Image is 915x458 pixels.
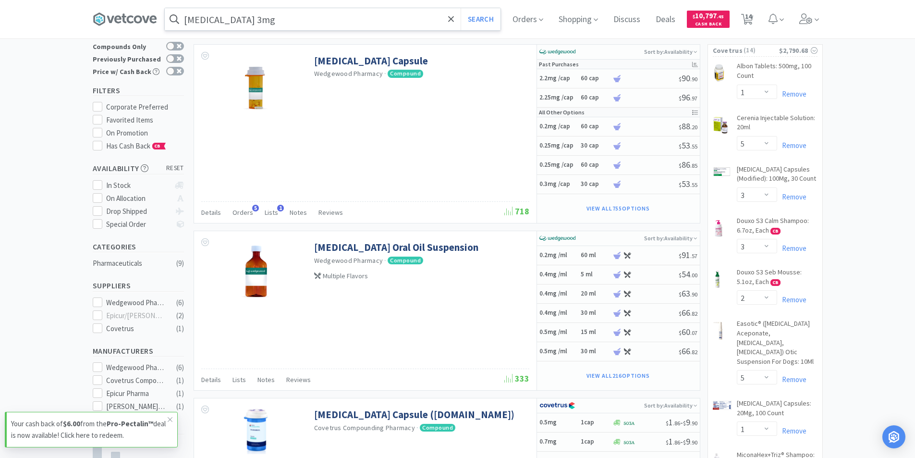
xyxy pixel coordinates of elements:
a: Discuss [610,15,644,24]
span: $ [679,181,682,188]
p: All Other Options [539,108,585,117]
span: . 90 [690,420,697,427]
span: $ [679,124,682,131]
span: Compound [388,70,423,77]
div: Wedgewood Pharmacy [106,362,166,373]
span: Compound [388,257,423,264]
img: covetrus_503A_logo.png [623,421,635,425]
span: 5 [252,205,259,211]
div: ( 6 ) [176,362,184,373]
img: b7fbd4c985094e00a29da18aeb66bb36_34668.png [713,321,724,340]
a: [MEDICAL_DATA] Capsule [314,54,428,67]
div: Compounds Only [93,42,161,50]
h5: 0.7mg [539,438,578,446]
span: 1 [666,436,680,447]
div: Drop Shipped [106,206,170,217]
span: 54 [679,269,697,280]
a: Covetrus Compounding Pharmacy [314,423,415,432]
a: Douxo S3 Calm Shampoo: 6.7oz, Each CB [737,216,817,239]
span: 1 [277,205,284,211]
div: Open Intercom Messenger [882,425,905,448]
img: 06b29a377fe742859fd3122ad4bd5b42_577645.png [225,54,288,117]
div: ( 2 ) [176,310,184,322]
span: $ [679,252,682,260]
img: covetrus_503A_logo.png [623,440,635,445]
div: Special Order [106,219,170,230]
div: [PERSON_NAME] Pharmacy [106,401,166,412]
span: . 90 [690,75,697,83]
span: . 45 [717,13,724,20]
a: [MEDICAL_DATA] Capsules (Modified): 100Mg, 30 Count [737,165,817,187]
button: View all216Options [582,369,655,383]
a: $10,797.45Cash Back [687,6,730,32]
span: $ [679,291,682,298]
span: . 55 [690,181,697,188]
span: . 86 [673,439,680,446]
h6: 60 cap [581,74,610,83]
span: . 90 [690,439,697,446]
span: 333 [504,373,529,384]
a: Remove [777,89,806,99]
span: . 82 [690,348,697,356]
span: $ [679,143,682,150]
p: Your cash back of from the deal is now available! Click here to redeem. [11,418,168,441]
h5: Filters [93,85,184,96]
h5: Categories [93,241,184,252]
h6: 60 ml [581,251,610,260]
div: Multiple Flavors [314,271,527,281]
div: On Allocation [106,193,170,204]
a: [MEDICAL_DATA] Capsules: 20Mg, 100 Count [737,399,817,421]
span: 60 [679,326,697,337]
h6: 60 cap [581,161,610,169]
strong: $6.00 [63,419,80,428]
span: 66 [679,307,697,318]
h5: 0.2mg /cap [539,123,578,131]
span: . 07 [690,329,697,336]
img: e40baf8987b14801afb1611fffac9ca4_8.png [539,45,575,59]
div: ( 1 ) [176,323,184,334]
div: ( 1 ) [176,401,184,412]
a: Remove [777,244,806,253]
h6: 30 ml [581,347,610,356]
span: 88 [679,121,697,132]
span: $ [679,75,682,83]
div: Corporate Preferred [106,101,184,113]
h6: 60 cap [581,123,610,131]
span: . 00 [690,272,697,279]
a: Deals [652,15,679,24]
img: e40baf8987b14801afb1611fffac9ca4_8.png [539,231,575,246]
span: Cash Back [693,22,724,28]
div: Wedgewood Pharmacy [106,297,166,309]
span: · [384,256,386,265]
span: 63 [679,288,697,299]
h6: 5 ml [581,271,610,279]
img: ec7fd0c783c84d7a8e75c33fb1104fdb_399025.png [713,270,723,289]
span: Covetrus [713,45,743,56]
a: Douxo S3 Seb Mousse: 5.1oz, Each CB [737,268,817,290]
h5: 0.2mg /ml [539,251,578,260]
a: Remove [777,141,806,150]
img: 699f7ea293d64c03a33bb58662186ddd_578166.png [225,241,288,303]
a: Wedgewood Pharmacy [314,256,383,265]
h6: 20 ml [581,290,610,298]
h6: 30 cap [581,180,610,188]
span: 9 [683,436,697,447]
span: 91 [679,249,697,260]
div: ( 9 ) [176,258,184,269]
a: Remove [777,375,806,384]
span: Reviews [318,208,343,217]
span: Lists [232,375,246,384]
span: reset [166,163,184,173]
a: [MEDICAL_DATA] Oral Oil Suspension [314,241,478,254]
h6: 15 ml [581,328,610,336]
a: Remove [777,192,806,201]
img: 5ad0b3e5a6ce4d9f8d44bac5a897b242_801021.png [713,167,732,177]
a: Remove [777,295,806,304]
h5: 0.4mg /ml [539,271,578,279]
p: Sort by: Availability [644,398,697,412]
button: Search [461,8,500,30]
span: . 90 [690,291,697,298]
span: . 55 [690,143,697,150]
div: ( 1 ) [176,388,184,399]
a: 14 [737,16,757,25]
